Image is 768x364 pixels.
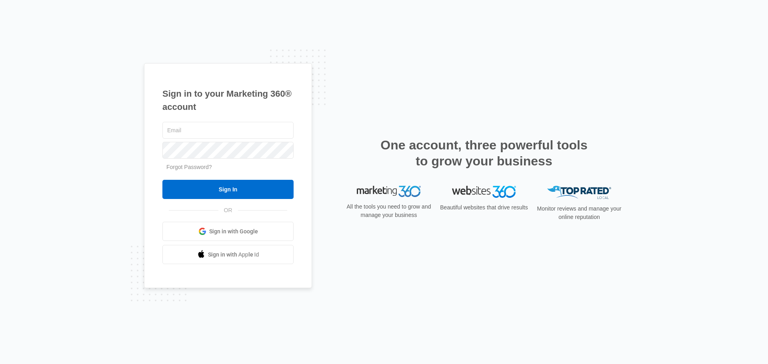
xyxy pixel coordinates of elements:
[344,203,434,219] p: All the tools you need to grow and manage your business
[209,227,258,236] span: Sign in with Google
[162,245,294,264] a: Sign in with Apple Id
[162,222,294,241] a: Sign in with Google
[218,206,238,215] span: OR
[162,122,294,139] input: Email
[162,180,294,199] input: Sign In
[162,87,294,113] h1: Sign in to your Marketing 360® account
[166,164,212,170] a: Forgot Password?
[357,186,421,197] img: Marketing 360
[534,205,624,221] p: Monitor reviews and manage your online reputation
[547,186,611,199] img: Top Rated Local
[208,251,259,259] span: Sign in with Apple Id
[378,137,590,169] h2: One account, three powerful tools to grow your business
[452,186,516,197] img: Websites 360
[280,125,290,135] keeper-lock: Open Keeper Popup
[439,203,529,212] p: Beautiful websites that drive results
